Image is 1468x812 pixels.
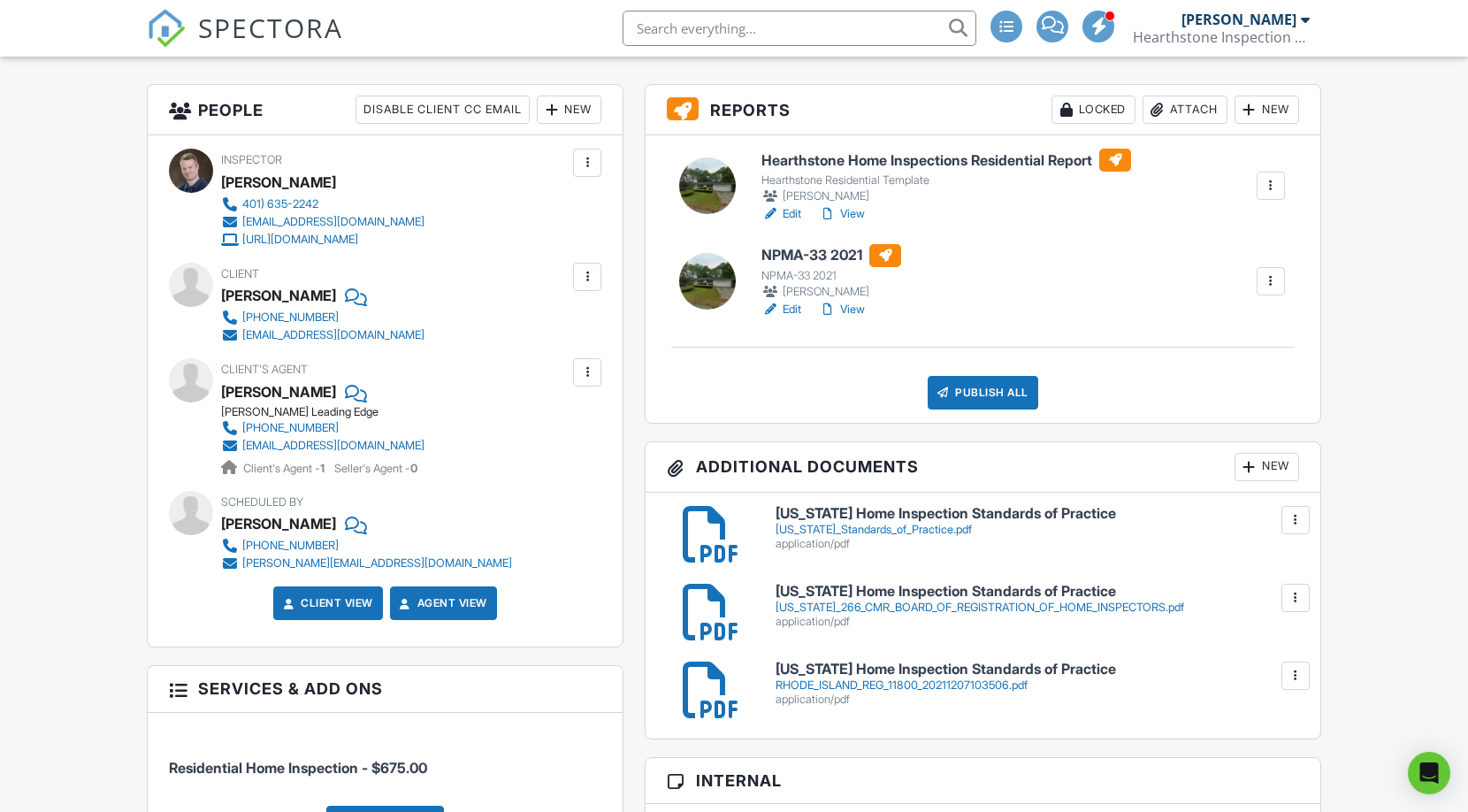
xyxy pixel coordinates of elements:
div: New [537,96,601,124]
a: [URL][DOMAIN_NAME] [221,231,424,249]
div: application/pdf [776,615,1299,629]
h6: [US_STATE] Home Inspection Standards of Practice [776,662,1299,678]
img: The Best Home Inspection Software - Spectora [147,9,186,48]
li: Service: Residential Home Inspection [169,726,601,792]
span: Client's Agent [221,363,308,376]
span: Seller's Agent - [334,462,417,475]
div: [PERSON_NAME] [1181,11,1296,28]
div: [PERSON_NAME][EMAIL_ADDRESS][DOMAIN_NAME] [242,556,512,571]
h3: Reports [646,85,1320,135]
div: Locked [1051,96,1135,124]
a: [PERSON_NAME] [221,379,336,405]
div: [PERSON_NAME] [761,283,901,301]
a: SPECTORA [147,24,343,61]
div: application/pdf [776,537,1299,551]
h6: [US_STATE] Home Inspection Standards of Practice [776,506,1299,522]
h6: [US_STATE] Home Inspection Standards of Practice [776,584,1299,600]
div: Publish All [928,376,1038,410]
span: Scheduled By [221,495,303,509]
a: Edit [761,205,801,223]
a: [US_STATE] Home Inspection Standards of Practice [US_STATE]_266_CMR_BOARD_OF_REGISTRATION_OF_HOME... [776,584,1299,629]
a: NPMA-33 2021 NPMA-33 2021 [PERSON_NAME] [761,244,901,301]
div: Attach [1143,96,1227,124]
div: [EMAIL_ADDRESS][DOMAIN_NAME] [242,215,424,229]
span: Inspector [221,153,282,166]
h3: People [148,85,623,135]
div: New [1235,453,1299,481]
span: Residential Home Inspection - $675.00 [169,759,427,777]
div: Open Intercom Messenger [1408,752,1450,794]
div: [EMAIL_ADDRESS][DOMAIN_NAME] [242,328,424,342]
div: Disable Client CC Email [356,96,530,124]
div: RHODE_ISLAND_REG_11800_20211207103506.pdf [776,678,1299,693]
a: Client View [279,594,373,612]
a: [PHONE_NUMBER] [221,537,512,555]
strong: 0 [410,462,417,475]
a: [EMAIL_ADDRESS][DOMAIN_NAME] [221,326,424,344]
strong: 1 [320,462,325,475]
span: Client's Agent - [243,462,327,475]
div: [US_STATE]_Standards_of_Practice.pdf [776,523,1299,537]
a: 401) 635-2242 [221,195,424,213]
div: New [1235,96,1299,124]
h6: NPMA-33 2021 [761,244,901,267]
a: [PHONE_NUMBER] [221,309,424,326]
div: [URL][DOMAIN_NAME] [242,233,358,247]
div: Hearthstone Inspection Services, Inc. [1133,28,1310,46]
a: [PERSON_NAME][EMAIL_ADDRESS][DOMAIN_NAME] [221,555,512,572]
div: [PERSON_NAME] [221,282,336,309]
a: Edit [761,301,801,318]
input: Search everything... [623,11,976,46]
a: Agent View [396,594,487,612]
div: 401) 635-2242 [242,197,318,211]
span: SPECTORA [198,9,343,46]
a: [US_STATE] Home Inspection Standards of Practice [US_STATE]_Standards_of_Practice.pdf application... [776,506,1299,551]
a: View [819,205,865,223]
a: [EMAIL_ADDRESS][DOMAIN_NAME] [221,437,424,455]
div: [PERSON_NAME] [761,188,1131,205]
a: View [819,301,865,318]
a: [EMAIL_ADDRESS][DOMAIN_NAME] [221,213,424,231]
div: Hearthstone Residential Template [761,173,1131,188]
h3: Additional Documents [646,442,1320,493]
a: [US_STATE] Home Inspection Standards of Practice RHODE_ISLAND_REG_11800_20211207103506.pdf applic... [776,662,1299,707]
span: Client [221,267,259,280]
div: [PERSON_NAME] [221,169,336,195]
div: application/pdf [776,693,1299,707]
div: [PERSON_NAME] Leading Edge [221,405,439,419]
div: [PHONE_NUMBER] [242,539,339,553]
div: [PERSON_NAME] [221,510,336,537]
div: NPMA-33 2021 [761,269,901,283]
div: [US_STATE]_266_CMR_BOARD_OF_REGISTRATION_OF_HOME_INSPECTORS.pdf [776,601,1299,615]
a: [PHONE_NUMBER] [221,419,424,437]
h3: Internal [646,758,1320,804]
div: [EMAIL_ADDRESS][DOMAIN_NAME] [242,439,424,453]
div: [PHONE_NUMBER] [242,421,339,435]
a: Hearthstone Home Inspections Residential Report Hearthstone Residential Template [PERSON_NAME] [761,149,1131,205]
div: [PHONE_NUMBER] [242,310,339,325]
h6: Hearthstone Home Inspections Residential Report [761,149,1131,172]
h3: Services & Add ons [148,666,623,712]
